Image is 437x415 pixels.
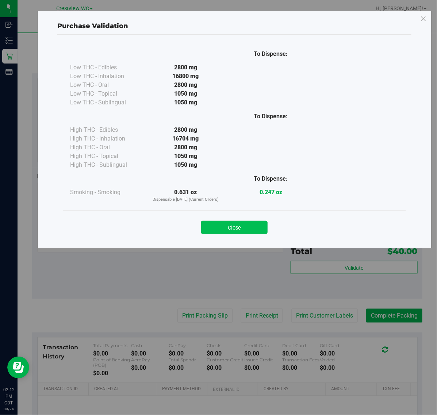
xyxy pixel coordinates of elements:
div: 16704 mg [143,134,228,143]
div: To Dispense: [228,50,313,58]
p: Dispensable [DATE] (Current Orders) [143,197,228,203]
div: 1050 mg [143,161,228,169]
button: Close [201,221,268,234]
div: 1050 mg [143,98,228,107]
div: Low THC - Topical [70,89,143,98]
div: 0.631 oz [143,188,228,203]
div: 2800 mg [143,126,228,134]
div: High THC - Inhalation [70,134,143,143]
span: Purchase Validation [57,22,128,30]
strong: 0.247 oz [260,189,282,196]
div: To Dispense: [228,112,313,121]
div: High THC - Sublingual [70,161,143,169]
div: 2800 mg [143,81,228,89]
div: High THC - Topical [70,152,143,161]
div: 2800 mg [143,63,228,72]
div: Low THC - Inhalation [70,72,143,81]
div: Low THC - Sublingual [70,98,143,107]
div: Smoking - Smoking [70,188,143,197]
div: 1050 mg [143,152,228,161]
div: High THC - Oral [70,143,143,152]
div: 2800 mg [143,143,228,152]
div: To Dispense: [228,174,313,183]
iframe: Resource center [7,357,29,379]
div: 16800 mg [143,72,228,81]
div: Low THC - Oral [70,81,143,89]
div: Low THC - Edibles [70,63,143,72]
div: High THC - Edibles [70,126,143,134]
div: 1050 mg [143,89,228,98]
